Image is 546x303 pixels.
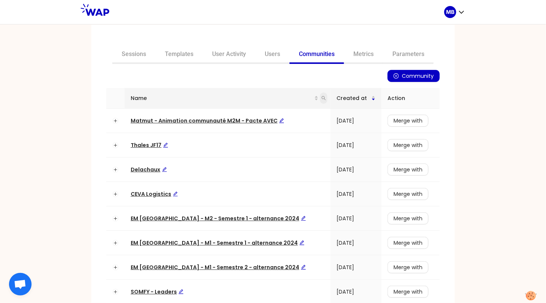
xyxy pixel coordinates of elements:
[388,164,428,176] button: Merge with
[301,216,306,221] span: edit
[131,166,167,173] span: Delachaux
[203,46,255,64] a: User Activity
[131,215,306,222] a: EM [GEOGRAPHIC_DATA] - M2 - Semestre 1 - alternance 2024Edit
[113,240,119,246] button: Expand row
[388,237,428,249] button: Merge with
[330,206,382,231] td: [DATE]
[290,46,344,64] a: Communities
[394,141,422,149] span: Merge with
[9,273,32,295] div: Ouvrir le chat
[388,139,428,151] button: Merge with
[383,46,434,64] a: Parameters
[301,263,306,271] div: Edit
[279,118,284,123] span: edit
[131,215,306,222] span: EM [GEOGRAPHIC_DATA] - M2 - Semestre 1 - alternance 2024
[330,182,382,206] td: [DATE]
[336,94,371,102] span: Created at
[388,70,440,82] button: plus-circleCommunity
[113,167,119,173] button: Expand row
[131,239,305,247] a: EM [GEOGRAPHIC_DATA] - M1 - Semestre 1 - alternance 2024Edit
[113,118,119,124] button: Expand row
[173,191,178,197] span: edit
[163,142,168,148] span: edit
[394,165,422,174] span: Merge with
[444,6,465,18] button: MB
[173,190,178,198] div: Edit
[330,133,382,158] td: [DATE]
[279,117,284,125] div: Edit
[321,96,326,100] span: search
[394,117,422,125] span: Merge with
[131,190,178,198] span: CEVA Logistics
[330,231,382,255] td: [DATE]
[131,288,184,295] span: SOMFY - Leaders
[162,167,167,172] span: edit
[113,215,119,221] button: Expand row
[382,88,440,109] th: Action
[131,141,168,149] a: Thales JF17Edit
[131,264,306,271] span: EM [GEOGRAPHIC_DATA] - M1 - Semestre 2 - alternance 2024
[330,255,382,280] td: [DATE]
[394,214,422,223] span: Merge with
[162,165,167,174] div: Edit
[113,289,119,295] button: Expand row
[131,94,314,102] span: Name
[113,142,119,148] button: Expand row
[344,46,383,64] a: Metrics
[388,188,428,200] button: Merge with
[131,190,178,198] a: CEVA LogisticsEdit
[163,141,168,149] div: Edit
[394,239,422,247] span: Merge with
[178,288,184,296] div: Edit
[131,166,167,173] a: DelachauxEdit
[113,191,119,197] button: Expand row
[131,141,168,149] span: Thales JF17
[131,239,305,247] span: EM [GEOGRAPHIC_DATA] - M1 - Semestre 1 - alternance 2024
[131,264,306,271] a: EM [GEOGRAPHIC_DATA] - M1 - Semestre 2 - alternance 2024Edit
[388,115,428,127] button: Merge with
[299,239,305,247] div: Edit
[402,72,434,80] span: Community
[394,288,422,296] span: Merge with
[320,92,327,104] span: search
[394,190,422,198] span: Merge with
[394,73,399,79] span: plus-circle
[299,240,305,245] span: edit
[388,212,428,224] button: Merge with
[388,261,428,273] button: Merge with
[301,214,306,223] div: Edit
[446,8,454,16] p: MB
[112,46,155,64] a: Sessions
[131,288,184,295] a: SOMFY - LeadersEdit
[178,289,184,294] span: edit
[155,46,203,64] a: Templates
[301,265,306,270] span: edit
[131,117,284,124] span: Matmut - Animation communauté M2M - Pacte AVEC
[113,264,119,270] button: Expand row
[388,286,428,298] button: Merge with
[255,46,290,64] a: Users
[131,117,284,124] a: Matmut - Animation communauté M2M - Pacte AVECEdit
[394,263,422,271] span: Merge with
[330,158,382,182] td: [DATE]
[330,109,382,133] td: [DATE]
